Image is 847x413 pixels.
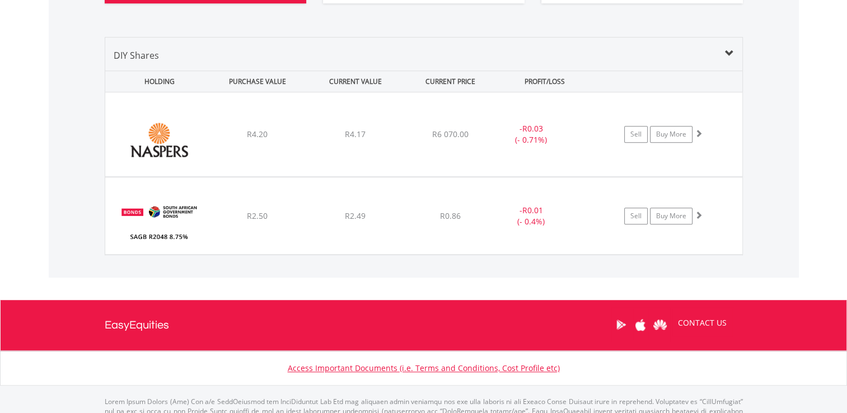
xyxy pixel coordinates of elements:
[405,71,494,92] div: CURRENT PRICE
[624,208,648,224] a: Sell
[288,363,560,373] a: Access Important Documents (i.e. Terms and Conditions, Cost Profile etc)
[651,307,670,342] a: Huawei
[522,205,543,215] span: R0.01
[114,49,159,62] span: DIY Shares
[650,126,692,143] a: Buy More
[650,208,692,224] a: Buy More
[624,126,648,143] a: Sell
[497,71,593,92] div: PROFIT/LOSS
[111,106,207,173] img: EQU.ZA.NPN.png
[345,129,366,139] span: R4.17
[210,71,306,92] div: PURCHASE VALUE
[489,205,574,227] div: - (- 0.4%)
[105,300,169,350] a: EasyEquities
[247,210,268,221] span: R2.50
[522,123,543,134] span: R0.03
[611,307,631,342] a: Google Play
[308,71,404,92] div: CURRENT VALUE
[247,129,268,139] span: R4.20
[106,71,208,92] div: HOLDING
[432,129,469,139] span: R6 070.00
[440,210,461,221] span: R0.86
[489,123,574,146] div: - (- 0.71%)
[111,191,207,251] img: EQU.ZA.R2048.png
[670,307,734,339] a: CONTACT US
[631,307,651,342] a: Apple
[345,210,366,221] span: R2.49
